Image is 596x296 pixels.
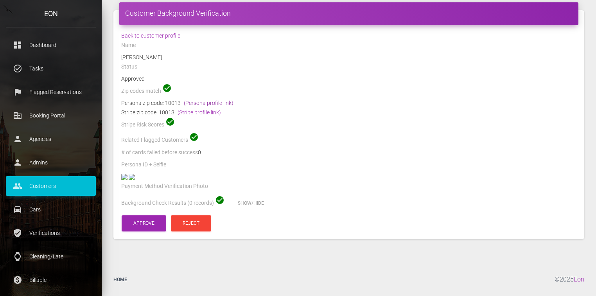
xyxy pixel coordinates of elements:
label: Related Flagged Customers [121,136,188,144]
label: Name [121,42,136,49]
label: # of cards failed before success [121,149,198,157]
a: Back to customer profile [121,32,180,39]
label: Status [121,63,137,71]
a: (Stripe profile link) [178,109,221,116]
label: Zip codes match [121,87,161,95]
div: 0 [115,148,582,160]
a: person Admins [6,153,96,172]
p: Customers [12,180,90,192]
label: Background Check Results (0 records) [121,199,214,207]
span: check_circle [189,132,199,142]
div: Stripe zip code: 10013 [121,108,576,117]
img: center_photo_processed.jpg [129,174,135,180]
p: Booking Portal [12,110,90,121]
a: corporate_fare Booking Portal [6,106,96,125]
label: Payment Method Verification Photo [121,182,208,190]
img: image.jpg [121,174,127,180]
p: Dashboard [12,39,90,51]
div: [PERSON_NAME] [115,52,582,62]
h4: Customer Background Verification [125,8,573,18]
button: Approve [122,215,166,231]
label: Stripe Risk Scores [121,121,164,129]
a: Eon [574,276,584,283]
a: person Agencies [6,129,96,149]
p: Flagged Reservations [12,86,90,98]
button: Reject [171,215,211,231]
a: people Customers [6,176,96,196]
a: Home [108,269,133,290]
p: Verifications [12,227,90,239]
a: watch Cleaning/Late [6,247,96,266]
a: flag Flagged Reservations [6,82,96,102]
a: dashboard Dashboard [6,35,96,55]
span: check_circle [165,117,175,126]
a: (Persona profile link) [184,100,233,106]
div: © 2025 [555,269,590,290]
p: Tasks [12,63,90,74]
label: Persona ID + Selfie [121,161,166,169]
span: check_circle [215,195,224,205]
div: Persona zip code: 10013 [121,98,576,108]
a: drive_eta Cars [6,200,96,219]
p: Cleaning/Late [12,251,90,262]
p: Cars [12,204,90,215]
p: Admins [12,157,90,168]
a: task_alt Tasks [6,59,96,78]
div: Approved [115,74,582,83]
a: verified_user Verifications [6,223,96,243]
p: Agencies [12,133,90,145]
span: check_circle [162,83,172,93]
p: Billable [12,274,90,286]
button: Show/Hide [226,195,276,211]
a: paid Billable [6,270,96,290]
